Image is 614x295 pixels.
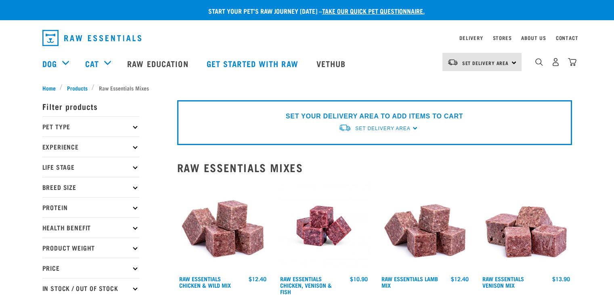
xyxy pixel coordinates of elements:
h2: Raw Essentials Mixes [177,161,572,174]
div: $13.90 [552,276,570,282]
p: Breed Size [42,177,139,197]
a: Raw Essentials Chicken & Wild Mix [179,277,231,287]
a: Home [42,84,60,92]
p: Product Weight [42,238,139,258]
a: Raw Essentials Lamb Mix [381,277,438,287]
nav: breadcrumbs [42,84,572,92]
div: $12.40 [451,276,469,282]
nav: dropdown navigation [36,27,578,49]
p: Protein [42,197,139,217]
span: Set Delivery Area [355,126,410,131]
img: Pile Of Cubed Chicken Wild Meat Mix [177,180,269,272]
a: Raw Essentials Venison Mix [482,277,524,287]
p: Life Stage [42,157,139,177]
a: Cat [85,57,99,70]
p: Experience [42,137,139,157]
img: Chicken Venison mix 1655 [278,180,370,272]
p: Health Benefit [42,217,139,238]
div: $10.90 [350,276,368,282]
p: Pet Type [42,116,139,137]
p: SET YOUR DELIVERY AREA TO ADD ITEMS TO CART [286,112,463,121]
a: Raw Education [119,47,198,80]
a: take our quick pet questionnaire. [322,9,425,13]
div: $12.40 [249,276,266,282]
a: Products [63,84,92,92]
img: Raw Essentials Logo [42,30,141,46]
a: Get started with Raw [199,47,308,80]
a: Vethub [308,47,356,80]
span: Home [42,84,56,92]
img: user.png [551,58,560,66]
img: home-icon@2x.png [568,58,576,66]
a: Delivery [459,36,483,39]
a: About Us [521,36,546,39]
a: Contact [556,36,578,39]
img: home-icon-1@2x.png [535,58,543,66]
a: Raw Essentials Chicken, Venison & Fish [280,277,332,293]
p: Filter products [42,96,139,116]
span: Set Delivery Area [462,61,509,64]
img: van-moving.png [447,59,458,66]
img: ?1041 RE Lamb Mix 01 [379,180,471,272]
p: Price [42,258,139,278]
a: Stores [493,36,512,39]
img: 1113 RE Venison Mix 01 [480,180,572,272]
span: Products [67,84,88,92]
a: Dog [42,57,57,70]
img: van-moving.png [338,124,351,132]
